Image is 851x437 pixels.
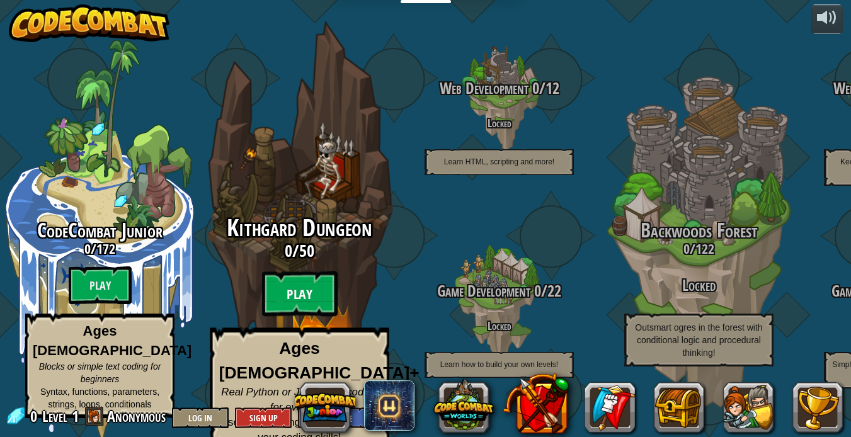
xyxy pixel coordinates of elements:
span: Blocks or simple text coding for beginners [39,361,161,384]
h3: / [399,80,599,97]
span: Game Development [437,280,530,302]
span: 172 [96,239,115,258]
span: 0 [683,239,690,258]
img: CodeCombat - Learn how to code by playing a game [9,4,170,42]
span: Learn how to build your own levels! [440,360,558,369]
span: Level [42,406,67,427]
btn: Play [262,271,338,317]
h4: Locked [399,320,599,332]
span: Anonymous [107,406,166,426]
span: 122 [695,239,714,258]
h3: / [180,242,419,260]
strong: Ages [DEMOGRAPHIC_DATA]+ [219,339,420,382]
span: 22 [547,280,561,302]
h4: Locked [399,117,599,129]
span: Real Python or JavaScript coding for everyone [221,386,377,413]
button: Log In [172,407,229,428]
span: 0 [528,77,539,99]
btn: Play [69,266,132,304]
span: 0 [84,239,91,258]
button: Sign Up [235,407,292,428]
h3: / [399,283,599,300]
span: 50 [299,239,314,262]
strong: Ages [DEMOGRAPHIC_DATA] [33,323,191,358]
span: Learn HTML, scripting and more! [444,157,554,166]
span: 0 [285,239,292,262]
h3: Locked [599,277,799,294]
button: Adjust volume [811,4,843,34]
span: Syntax, functions, parameters, strings, loops, conditionals [40,387,159,409]
h3: / [599,241,799,256]
span: 12 [545,77,559,99]
span: 0 [30,406,41,426]
span: Outsmart ogres in the forest with conditional logic and procedural thinking! [635,322,762,358]
span: Web Development [440,77,528,99]
span: 0 [530,280,541,302]
span: Backwoods Forest [641,217,758,244]
span: CodeCombat Junior [37,217,163,244]
span: Kithgard Dungeon [227,212,372,244]
span: 1 [72,406,79,426]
